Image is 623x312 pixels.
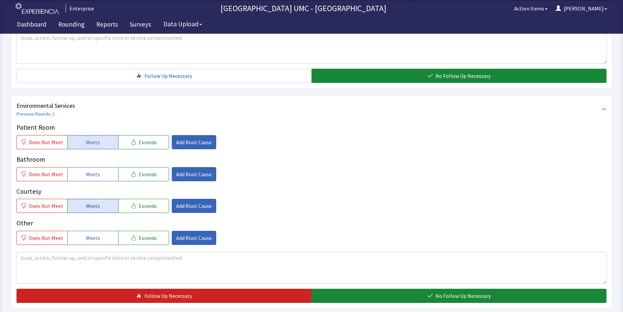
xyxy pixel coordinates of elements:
span: Follow Up Necessary [144,292,192,300]
button: Add Root Cause [172,135,216,149]
button: [PERSON_NAME] [552,2,611,15]
a: Dashboard [12,17,52,34]
span: Exceeds [139,138,157,146]
button: Follow Up Necessary [17,69,311,83]
span: Does Not Meet [29,234,63,242]
button: Meets [67,167,118,181]
img: experiencia_logo.png [15,3,59,14]
a: Reports [91,17,123,34]
button: Meets [67,199,118,213]
span: Add Root Cause [176,170,212,178]
span: Follow Up Necessary [144,72,192,80]
span: Does Not Meet [29,170,63,178]
p: Patient Room [17,123,606,132]
button: Meets [67,135,118,149]
span: Does Not Meet [29,138,63,146]
button: Does Not Meet [17,167,67,181]
a: Previous Rounds: 1 [17,111,55,117]
button: Exceeds [118,199,169,213]
button: Add Root Cause [172,199,216,213]
p: Courtesy [17,187,606,196]
button: Exceeds [118,231,169,245]
button: Exceeds [118,135,169,149]
span: Add Root Cause [176,234,212,242]
p: Other [17,218,606,228]
span: Meets [86,138,100,146]
button: Does Not Meet [17,135,67,149]
span: Exceeds [139,170,157,178]
span: No Follow Up Necessary [435,72,491,80]
button: Exceeds [118,167,169,181]
button: Action Items [510,2,552,15]
button: Add Root Cause [172,231,216,245]
p: [GEOGRAPHIC_DATA] UMC - [GEOGRAPHIC_DATA] [97,3,510,14]
button: Does Not Meet [17,231,67,245]
span: Add Root Cause [176,138,212,146]
p: Bathroom [17,155,606,164]
button: Follow Up Necessary [17,289,311,303]
button: Data Upload [159,18,206,30]
span: Add Root Cause [176,202,212,210]
button: Meets [67,231,118,245]
button: Does Not Meet [17,199,67,213]
button: No Follow Up Necessary [311,289,606,303]
a: Rounding [53,17,90,34]
span: Meets [86,234,100,242]
button: No Follow Up Necessary [311,69,606,83]
button: Add Root Cause [172,167,216,181]
span: Meets [86,170,100,178]
a: Surveys [125,17,156,34]
span: No Follow Up Necessary [435,292,491,300]
span: Meets [86,202,100,210]
span: Exceeds [139,234,157,242]
span: Does Not Meet [29,202,63,210]
span: Environmental Services [17,101,601,111]
div: Enterprise [66,4,94,12]
span: Exceeds [139,202,157,210]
